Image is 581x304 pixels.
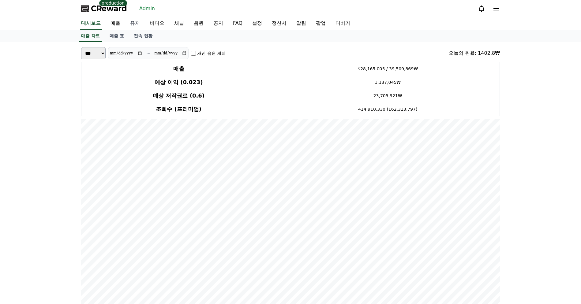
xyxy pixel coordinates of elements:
[80,17,102,30] a: 대시보드
[228,17,247,30] a: FAQ
[291,17,311,30] a: 알림
[276,102,500,116] td: 414,910,330 (162,313,797)
[145,17,169,30] a: 비디오
[129,30,157,42] a: 접속 현황
[91,203,106,208] span: Settings
[125,17,145,30] a: 유저
[267,17,291,30] a: 정산서
[276,76,500,89] td: 1,137,045₩
[189,17,208,30] a: 음원
[276,62,500,76] td: $28,165.005 / 39,509,869₩
[40,194,79,209] a: Messages
[208,17,228,30] a: 공지
[84,78,273,87] h4: 예상 이익 (0.023)
[91,4,127,13] span: CReward
[84,91,273,100] h4: 예상 저작권료 (0.6)
[79,30,102,42] a: 매출 차트
[84,65,273,73] h4: 매출
[137,4,157,13] a: Admin
[106,17,125,30] a: 매출
[2,194,40,209] a: Home
[16,203,26,208] span: Home
[331,17,355,30] a: 디버거
[79,194,118,209] a: Settings
[105,30,129,42] a: 매출 표
[84,105,273,113] h4: 조회수 (프리미엄)
[449,50,500,57] div: 오늘의 환율: 1402.8₩
[197,50,226,56] label: 개인 음원 제외
[311,17,331,30] a: 팝업
[81,4,127,13] a: CReward
[276,89,500,102] td: 23,705,921₩
[169,17,189,30] a: 채널
[247,17,267,30] a: 설정
[146,50,150,57] p: ~
[51,203,69,208] span: Messages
